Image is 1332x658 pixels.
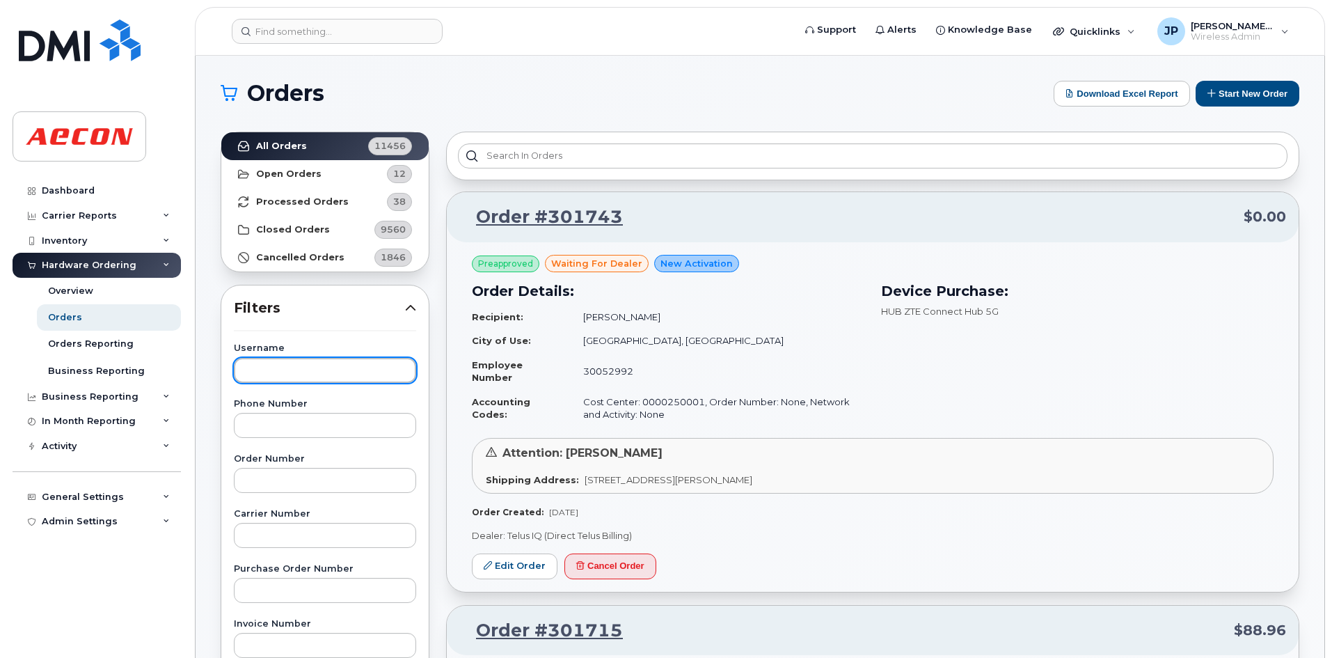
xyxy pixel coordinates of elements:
input: Search in orders [458,143,1287,169]
span: HUB ZTE Connect Hub 5G [881,306,999,317]
h3: Device Purchase: [881,281,1274,301]
label: Phone Number [234,400,416,409]
span: Filters [234,298,405,318]
span: 12 [393,167,406,180]
label: Carrier Number [234,510,416,519]
strong: Employee Number [472,359,523,384]
strong: City of Use: [472,335,531,346]
span: 1846 [381,251,406,264]
strong: Order Created: [472,507,544,517]
span: [STREET_ADDRESS][PERSON_NAME] [585,474,752,485]
label: Username [234,344,416,353]
td: [PERSON_NAME] [571,305,864,329]
strong: All Orders [256,141,307,152]
span: $88.96 [1234,620,1286,641]
a: Cancelled Orders1846 [221,244,429,272]
span: 11456 [374,139,406,152]
a: Order #301715 [459,618,623,643]
span: Attention: [PERSON_NAME] [502,446,663,460]
span: 38 [393,195,406,208]
span: [DATE] [549,507,578,517]
a: Open Orders12 [221,160,429,188]
strong: Cancelled Orders [256,252,344,263]
button: Download Excel Report [1054,81,1190,107]
p: Dealer: Telus IQ (Direct Telus Billing) [472,529,1274,542]
td: 30052992 [571,353,864,390]
button: Cancel Order [564,554,656,579]
span: Preapproved [478,258,533,270]
span: $0.00 [1244,207,1286,227]
label: Purchase Order Number [234,565,416,574]
button: Start New Order [1196,81,1299,107]
label: Order Number [234,455,416,464]
td: [GEOGRAPHIC_DATA], [GEOGRAPHIC_DATA] [571,329,864,353]
span: 9560 [381,223,406,236]
h3: Order Details: [472,281,864,301]
span: Orders [247,83,324,104]
strong: Closed Orders [256,224,330,235]
a: All Orders11456 [221,132,429,160]
a: Edit Order [472,554,557,579]
label: Invoice Number [234,620,416,629]
span: waiting for dealer [551,257,642,270]
strong: Recipient: [472,311,523,322]
strong: Accounting Codes: [472,396,530,421]
a: Closed Orders9560 [221,216,429,244]
strong: Processed Orders [256,196,349,207]
strong: Open Orders [256,169,322,180]
span: New Activation [660,257,733,270]
a: Processed Orders38 [221,188,429,216]
a: Order #301743 [459,205,623,230]
strong: Shipping Address: [486,474,579,485]
td: Cost Center: 0000250001, Order Number: None, Network and Activity: None [571,390,864,427]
